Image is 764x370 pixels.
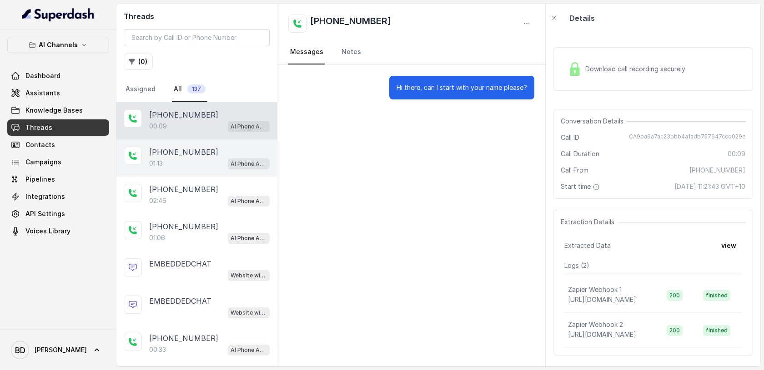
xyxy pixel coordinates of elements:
[561,182,602,191] span: Start time
[561,217,618,227] span: Extraction Details
[39,39,78,50] p: AI Channels
[231,271,267,280] p: Website widget
[568,331,636,338] span: [URL][DOMAIN_NAME]
[149,109,218,120] p: [PHONE_NUMBER]
[288,40,534,64] nav: Tabs
[149,333,218,344] p: [PHONE_NUMBER]
[149,221,218,232] p: [PHONE_NUMBER]
[288,40,325,64] a: Messages
[585,64,689,74] span: Download call recording securely
[340,40,363,64] a: Notes
[124,77,270,102] nav: Tabs
[7,137,109,153] a: Contacts
[124,54,153,70] button: (0)
[7,223,109,239] a: Voices Library
[231,122,267,131] p: AI Phone Assistant
[728,149,745,158] span: 00:09
[7,68,109,84] a: Dashboard
[124,11,270,22] h2: Threads
[231,159,267,168] p: AI Phone Assistant
[7,119,109,136] a: Threads
[703,290,730,301] span: finished
[7,337,109,363] a: [PERSON_NAME]
[25,227,70,236] span: Voices Library
[568,285,622,294] p: Zapier Webhook 1
[25,175,55,184] span: Pipelines
[667,325,683,336] span: 200
[568,62,582,76] img: Lock Icon
[35,345,87,355] span: [PERSON_NAME]
[25,158,61,167] span: Campaigns
[561,166,588,175] span: Call From
[124,29,270,46] input: Search by Call ID or Phone Number
[703,325,730,336] span: finished
[7,188,109,205] a: Integrations
[310,15,391,33] h2: [PHONE_NUMBER]
[25,140,55,149] span: Contacts
[231,197,267,206] p: AI Phone Assistant
[397,83,527,92] p: Hi there, can I start with your name please?
[7,206,109,222] a: API Settings
[172,77,207,102] a: All137
[25,209,65,218] span: API Settings
[231,234,267,243] p: AI Phone Assistant
[149,122,167,131] p: 00:09
[568,296,636,303] span: [URL][DOMAIN_NAME]
[187,84,206,94] span: 137
[716,237,742,254] button: view
[149,233,165,242] p: 01:06
[667,290,683,301] span: 200
[569,13,595,24] p: Details
[629,133,745,142] span: CA9ba9a7ac23bbb4a1adb757647ccd029e
[149,196,166,205] p: 02:46
[7,154,109,170] a: Campaigns
[149,345,166,354] p: 00:33
[674,182,745,191] span: [DATE] 11:21:43 GMT+10
[568,320,623,329] p: Zapier Webhook 2
[7,171,109,187] a: Pipelines
[149,147,218,158] p: [PHONE_NUMBER]
[15,345,25,355] text: BD
[149,184,218,195] p: [PHONE_NUMBER]
[22,7,95,22] img: light.svg
[25,123,52,132] span: Threads
[564,261,742,270] p: Logs ( 2 )
[561,149,599,158] span: Call Duration
[231,308,267,317] p: Website widget
[149,296,211,306] p: EMBEDDEDCHAT
[25,89,60,98] span: Assistants
[25,106,83,115] span: Knowledge Bases
[7,85,109,101] a: Assistants
[689,166,745,175] span: [PHONE_NUMBER]
[564,241,611,250] span: Extracted Data
[7,37,109,53] button: AI Channels
[25,192,65,201] span: Integrations
[25,71,60,80] span: Dashboard
[561,133,579,142] span: Call ID
[149,159,163,168] p: 01:13
[561,117,627,126] span: Conversation Details
[7,102,109,118] a: Knowledge Bases
[149,258,211,269] p: EMBEDDEDCHAT
[124,77,157,102] a: Assigned
[231,345,267,355] p: AI Phone Assistant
